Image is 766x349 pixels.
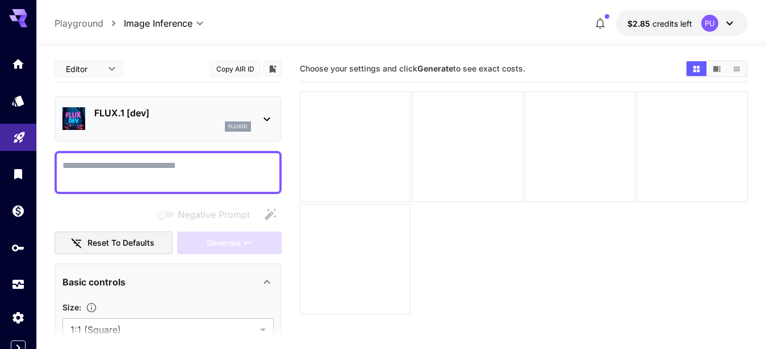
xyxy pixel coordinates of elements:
div: FLUX.1 [dev]flux1d [62,102,274,136]
div: Basic controls [62,268,274,296]
div: PU [701,15,718,32]
span: 1:1 (Square) [70,323,256,337]
div: Library [11,167,25,181]
span: Editor [66,63,101,75]
div: Wallet [11,204,25,218]
b: Generate [417,64,453,73]
button: Show images in list view [727,61,747,76]
div: Show images in grid viewShow images in video viewShow images in list view [685,60,748,77]
button: $2.84627PU [616,10,748,36]
div: Playground [12,127,26,141]
div: $2.84627 [627,18,692,30]
div: API Keys [11,241,25,255]
span: Size : [62,302,81,312]
nav: breadcrumb [55,16,124,30]
span: Choose your settings and click to see exact costs. [300,64,525,73]
button: Add to library [267,62,278,75]
button: Adjust the dimensions of the generated image by specifying its width and height in pixels, or sel... [81,302,102,313]
a: Playground [55,16,103,30]
span: Image Inference [124,16,192,30]
div: Settings [11,310,25,325]
div: Usage [11,277,25,292]
span: Negative prompts are not compatible with the selected model. [155,207,259,221]
button: Reset to defaults [55,232,173,255]
button: Copy AIR ID [210,61,261,77]
div: Models [11,94,25,108]
button: Show images in video view [707,61,727,76]
span: $2.85 [627,19,652,28]
div: Home [11,57,25,71]
p: flux1d [228,123,248,131]
p: Basic controls [62,275,125,289]
p: FLUX.1 [dev] [94,106,251,120]
button: Show images in grid view [687,61,706,76]
span: Negative Prompt [178,208,250,221]
span: credits left [652,19,692,28]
